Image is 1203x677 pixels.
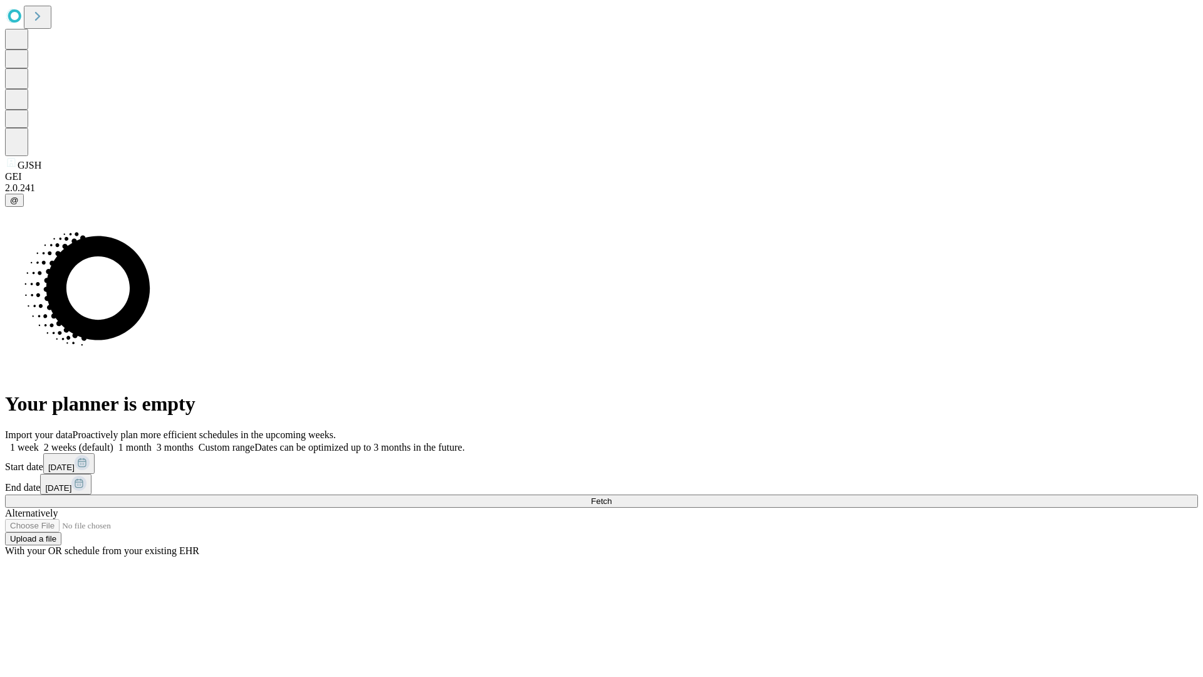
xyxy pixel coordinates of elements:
div: End date [5,474,1198,495]
div: 2.0.241 [5,182,1198,194]
span: Proactively plan more efficient schedules in the upcoming weeks. [73,429,336,440]
span: With your OR schedule from your existing EHR [5,545,199,556]
span: [DATE] [45,483,71,493]
span: 1 week [10,442,39,453]
span: @ [10,196,19,205]
span: Alternatively [5,508,58,518]
h1: Your planner is empty [5,392,1198,416]
span: 3 months [157,442,194,453]
div: Start date [5,453,1198,474]
span: 2 weeks (default) [44,442,113,453]
span: Dates can be optimized up to 3 months in the future. [254,442,464,453]
button: [DATE] [40,474,91,495]
span: Import your data [5,429,73,440]
div: GEI [5,171,1198,182]
span: GJSH [18,160,41,171]
button: [DATE] [43,453,95,474]
button: @ [5,194,24,207]
button: Fetch [5,495,1198,508]
span: 1 month [118,442,152,453]
button: Upload a file [5,532,61,545]
span: Fetch [591,496,612,506]
span: Custom range [199,442,254,453]
span: [DATE] [48,463,75,472]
